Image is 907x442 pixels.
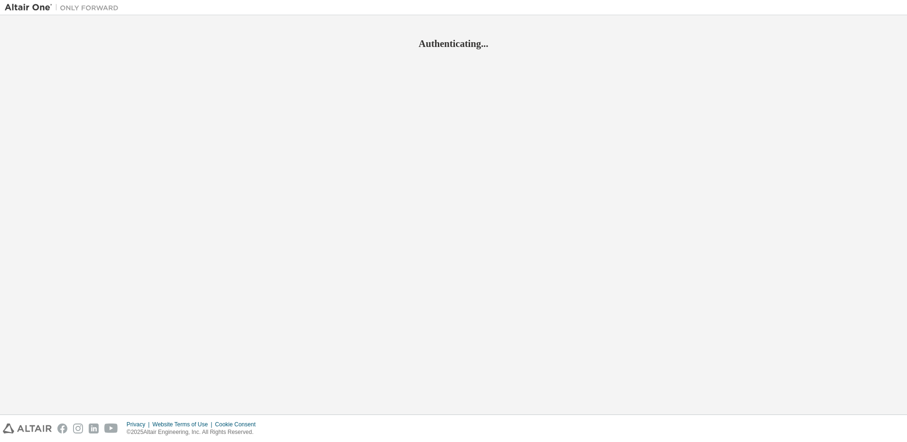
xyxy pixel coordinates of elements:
[89,424,99,433] img: linkedin.svg
[215,421,261,428] div: Cookie Consent
[127,428,261,436] p: © 2025 Altair Engineering, Inc. All Rights Reserved.
[152,421,215,428] div: Website Terms of Use
[57,424,67,433] img: facebook.svg
[104,424,118,433] img: youtube.svg
[73,424,83,433] img: instagram.svg
[5,3,123,12] img: Altair One
[127,421,152,428] div: Privacy
[5,37,902,50] h2: Authenticating...
[3,424,52,433] img: altair_logo.svg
